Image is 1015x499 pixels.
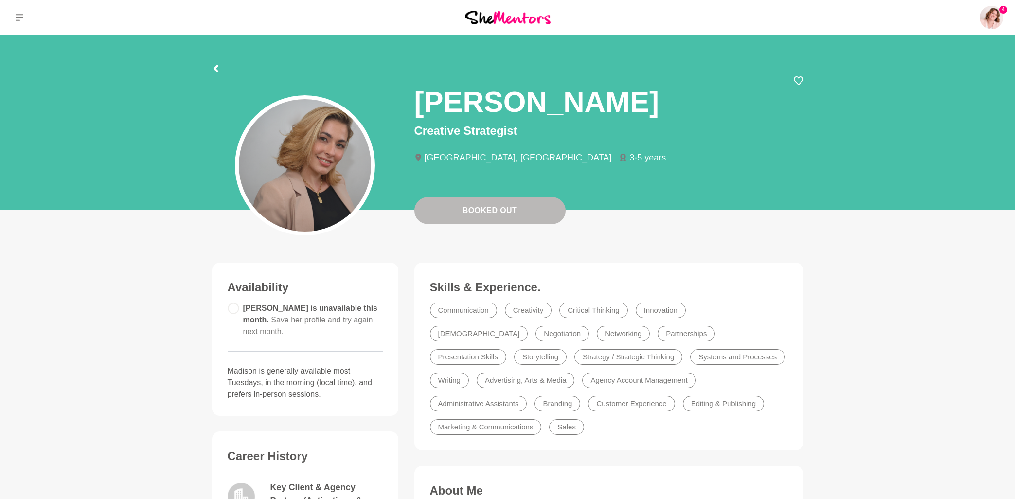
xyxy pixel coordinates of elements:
a: Amanda Greenman4 [980,6,1003,29]
img: She Mentors Logo [465,11,551,24]
p: Creative Strategist [414,122,803,140]
span: Save her profile and try again next month. [243,316,373,336]
li: [GEOGRAPHIC_DATA], [GEOGRAPHIC_DATA] [414,153,620,162]
p: Madison is generally available most Tuesdays, in the morning (local time), and prefers in-person ... [228,365,383,400]
h1: [PERSON_NAME] [414,84,659,120]
span: 4 [999,6,1007,14]
span: [PERSON_NAME] is unavailable this month. [243,304,378,336]
h3: Skills & Experience. [430,280,788,295]
h3: Availability [228,280,383,295]
img: Amanda Greenman [980,6,1003,29]
h3: About Me [430,483,788,498]
li: 3-5 years [619,153,674,162]
h3: Career History [228,449,383,463]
